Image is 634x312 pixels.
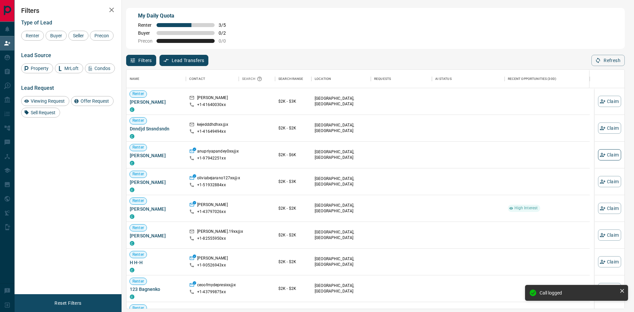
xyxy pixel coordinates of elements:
[197,149,239,156] p: anupriyapandey0xx@x
[278,98,308,104] p: $2K - $3K
[197,129,226,134] p: +1- 41649494xx
[197,209,226,215] p: +1- 43797026xx
[197,229,243,236] p: [PERSON_NAME].19xx@x
[130,279,147,284] span: Renter
[219,30,233,36] span: 0 / 2
[598,96,621,107] button: Claim
[71,33,86,38] span: Seller
[598,229,621,241] button: Claim
[278,179,308,185] p: $2K - $3K
[130,225,147,231] span: Renter
[371,70,432,88] div: Requests
[598,149,621,160] button: Claim
[315,70,331,88] div: Location
[130,125,183,132] span: Dnndjd Snsndsndn
[130,145,147,150] span: Renter
[598,122,621,134] button: Claim
[126,55,156,66] button: Filters
[315,283,368,294] p: [GEOGRAPHIC_DATA], [GEOGRAPHIC_DATA]
[197,256,228,262] p: [PERSON_NAME]
[23,33,42,38] span: Renter
[28,66,51,71] span: Property
[598,256,621,267] button: Claim
[130,241,134,246] div: condos.ca
[278,125,308,131] p: $2K - $2K
[55,63,83,73] div: MrLoft
[311,70,371,88] div: Location
[197,236,226,241] p: +1- 82555950xx
[130,107,134,112] div: condos.ca
[508,70,556,88] div: Recent Opportunities (30d)
[130,232,183,239] span: [PERSON_NAME]
[315,149,368,160] p: [GEOGRAPHIC_DATA], [GEOGRAPHIC_DATA]
[130,99,183,105] span: [PERSON_NAME]
[71,96,114,106] div: Offer Request
[21,108,60,118] div: Sell Request
[197,122,228,129] p: kejedddhdhxx@x
[315,256,368,267] p: [GEOGRAPHIC_DATA], [GEOGRAPHIC_DATA]
[62,66,81,71] span: MrLoft
[130,171,147,177] span: Renter
[130,91,147,97] span: Renter
[197,102,226,108] p: +1- 41640030xx
[278,152,308,158] p: $2K - $6K
[90,31,114,41] div: Precon
[186,70,239,88] div: Contact
[278,205,308,211] p: $2K - $2K
[138,22,153,28] span: Renter
[130,286,183,293] span: 123 Bagnenko
[130,70,140,88] div: Name
[130,305,147,311] span: Renter
[138,38,153,44] span: Precon
[374,70,391,88] div: Requests
[197,95,228,102] p: [PERSON_NAME]
[130,259,183,266] span: H H-H
[197,282,236,289] p: ceoofmydepresixx@x
[315,229,368,241] p: [GEOGRAPHIC_DATA], [GEOGRAPHIC_DATA]
[219,22,233,28] span: 3 / 5
[197,289,226,295] p: +1- 43799875xx
[197,262,226,268] p: +1- 90526943xx
[315,203,368,214] p: [GEOGRAPHIC_DATA], [GEOGRAPHIC_DATA]
[591,55,625,66] button: Refresh
[130,206,183,212] span: [PERSON_NAME]
[275,70,311,88] div: Search Range
[197,175,240,182] p: oliviabejarano127xx@x
[138,30,153,36] span: Buyer
[130,188,134,192] div: condos.ca
[435,70,452,88] div: AI Status
[130,295,134,299] div: condos.ca
[278,259,308,265] p: $2K - $2K
[21,85,54,91] span: Lead Request
[598,176,621,187] button: Claim
[130,252,147,258] span: Renter
[315,122,368,134] p: [GEOGRAPHIC_DATA], [GEOGRAPHIC_DATA]
[219,38,233,44] span: 0 / 0
[159,55,209,66] button: Lead Transfers
[138,12,233,20] p: My Daily Quota
[21,19,52,26] span: Type of Lead
[50,297,86,309] button: Reset Filters
[189,70,205,88] div: Contact
[315,96,368,107] p: [GEOGRAPHIC_DATA], [GEOGRAPHIC_DATA]
[130,198,147,204] span: Renter
[28,110,58,115] span: Sell Request
[432,70,505,88] div: AI Status
[92,33,111,38] span: Precon
[130,161,134,165] div: condos.ca
[315,176,368,187] p: [GEOGRAPHIC_DATA], [GEOGRAPHIC_DATA]
[598,283,621,294] button: Claim
[21,63,53,73] div: Property
[130,214,134,219] div: condos.ca
[197,202,228,209] p: [PERSON_NAME]
[46,31,67,41] div: Buyer
[130,268,134,272] div: condos.ca
[21,31,44,41] div: Renter
[48,33,64,38] span: Buyer
[68,31,88,41] div: Seller
[78,98,111,104] span: Offer Request
[126,70,186,88] div: Name
[130,134,134,139] div: condos.ca
[242,70,264,88] div: Search
[28,98,67,104] span: Viewing Request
